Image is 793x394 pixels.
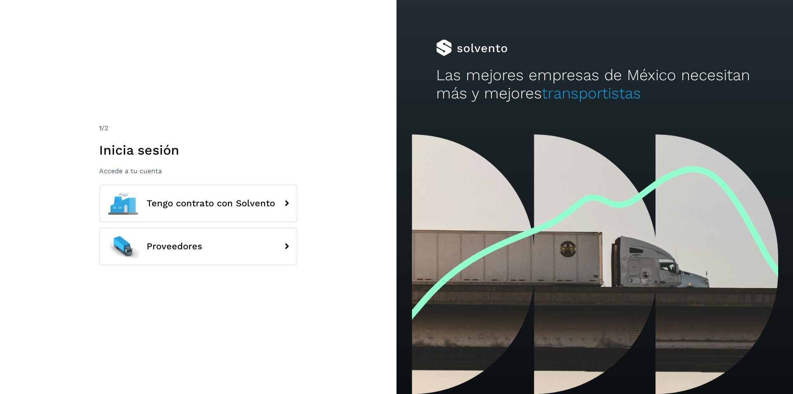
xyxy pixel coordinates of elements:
h2: Las mejores empresas de México necesitan más y mejores [436,66,753,103]
span: 1 [99,124,102,132]
span: transportistas [542,84,641,102]
p: Accede a tu cuenta [99,167,297,175]
div: /2 [99,123,297,133]
span: Tengo contrato con Solvento [147,198,275,208]
button: Proveedores [99,228,297,265]
span: Proveedores [147,241,202,251]
button: Tengo contrato con Solvento [99,185,297,222]
h1: Inicia sesión [99,142,297,158]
